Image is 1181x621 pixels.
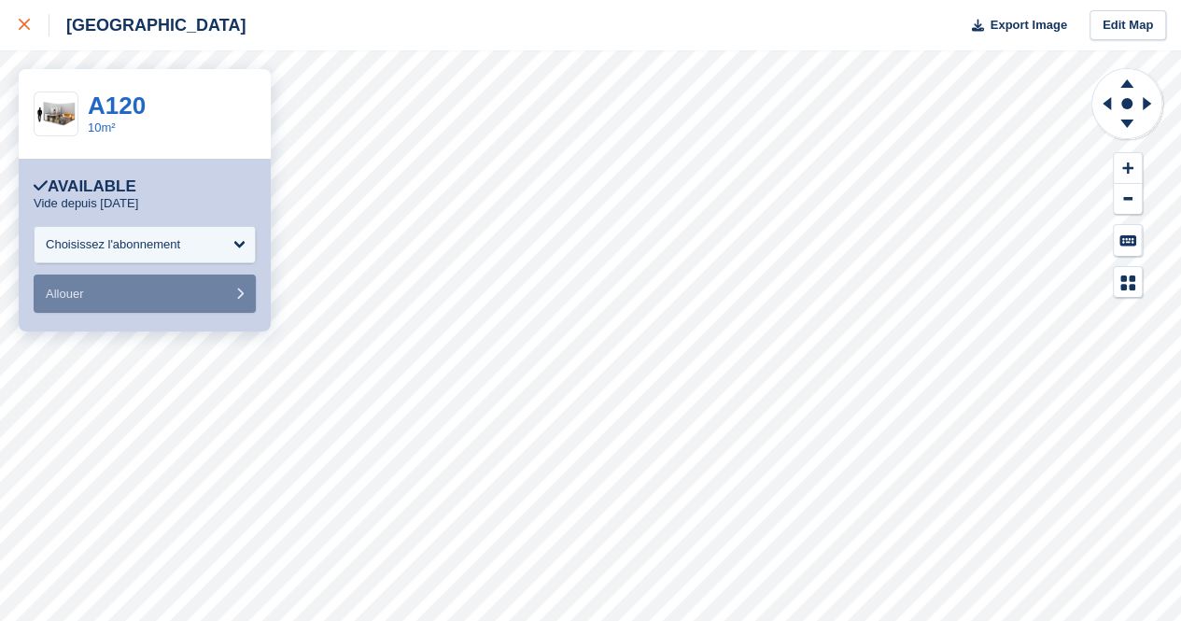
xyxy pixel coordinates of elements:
a: A120 [88,92,146,120]
button: Zoom Out [1114,184,1142,215]
div: Choisissez l'abonnement [46,235,180,254]
button: Keyboard Shortcuts [1114,225,1142,256]
div: Available [34,177,136,196]
a: 10m² [88,120,116,134]
p: Vide depuis [DATE] [34,196,138,211]
span: Export Image [990,16,1066,35]
div: [GEOGRAPHIC_DATA] [49,14,246,36]
button: Zoom In [1114,153,1142,184]
span: Allouer [46,287,83,301]
button: Map Legend [1114,267,1142,298]
a: Edit Map [1090,10,1166,41]
img: 100-sqft-unit%20(7).jpg [35,98,77,131]
button: Export Image [961,10,1067,41]
button: Allouer [34,275,256,313]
